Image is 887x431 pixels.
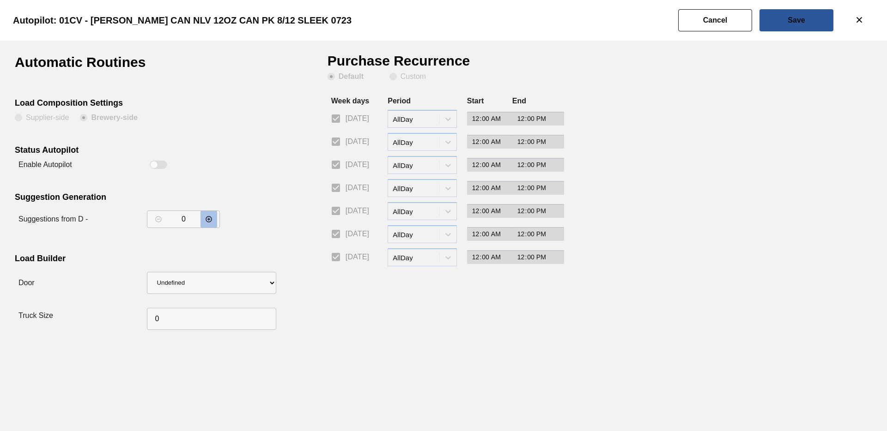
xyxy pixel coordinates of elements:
span: [DATE] [346,228,369,239]
label: Suggestions from D - [18,215,88,223]
div: Status Autopilot [15,145,272,157]
span: [DATE] [346,182,369,193]
clb-radio-button: Brewery-side [80,114,138,123]
label: Truck Size [18,311,53,319]
label: Enable Autopilot [18,161,72,168]
clb-radio-button: Custom [389,73,426,82]
div: Load Composition Settings [15,98,272,110]
span: [DATE] [346,205,369,216]
label: End [512,97,526,105]
label: Door [18,279,35,287]
clb-radio-button: Supplier-side [15,114,69,123]
label: Start [467,97,484,105]
clb-radio-button: Default [328,73,378,82]
span: [DATE] [346,136,369,147]
h1: Purchase Recurrence [328,55,492,73]
span: [DATE] [346,159,369,170]
h1: Automatic Routines [15,55,179,76]
div: Load Builder [15,254,272,266]
label: Week days [331,97,369,105]
div: Suggestion Generation [15,192,272,204]
label: Period [388,97,411,105]
span: [DATE] [346,251,369,263]
span: [DATE] [346,113,369,124]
